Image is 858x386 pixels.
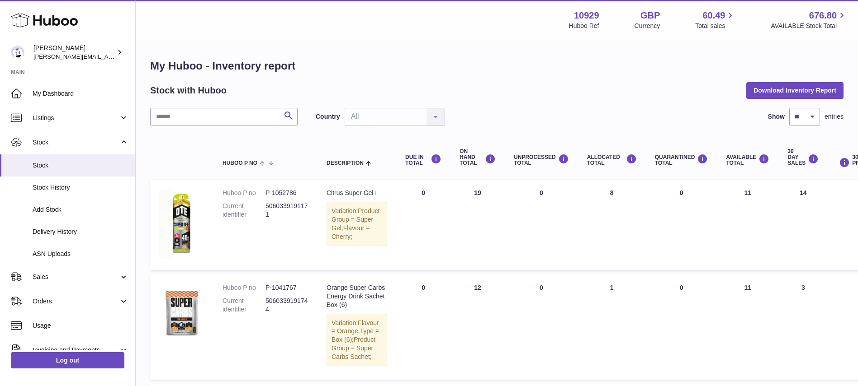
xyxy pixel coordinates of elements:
dt: Current identifier [223,202,265,219]
a: 676.80 AVAILABLE Stock Total [771,9,847,30]
td: 11 [717,180,778,270]
span: Total sales [695,22,735,30]
strong: 10929 [574,9,599,22]
img: thomas@otesports.co.uk [11,46,24,59]
div: QUARANTINED Total [655,154,708,166]
label: Show [768,112,785,121]
span: [PERSON_NAME][EMAIL_ADDRESS][DOMAIN_NAME] [33,53,181,60]
div: [PERSON_NAME] [33,44,115,61]
span: Stock History [33,183,128,192]
div: Currency [635,22,660,30]
div: AVAILABLE Total [726,154,769,166]
span: AVAILABLE Stock Total [771,22,847,30]
td: 8 [578,180,646,270]
td: 12 [450,274,505,380]
dd: P-1052786 [265,189,308,197]
span: Listings [33,114,119,122]
span: Product Group = Super Gel; [332,207,379,232]
strong: GBP [640,9,660,22]
td: 0 [396,274,450,380]
span: Invoicing and Payments [33,346,119,354]
span: Stock [33,161,128,170]
span: Stock [33,138,119,147]
img: product image [159,284,204,342]
td: 19 [450,180,505,270]
td: 0 [505,180,578,270]
span: 0 [680,284,683,291]
span: Add Stock [33,205,128,214]
span: 60.49 [702,9,725,22]
dd: 5060339191744 [265,297,308,314]
a: 60.49 Total sales [695,9,735,30]
span: Delivery History [33,228,128,236]
td: 3 [778,274,828,380]
dd: 5060339191171 [265,202,308,219]
button: Download Inventory Report [746,82,844,98]
div: ON HAND Total [460,149,496,167]
span: 676.80 [809,9,837,22]
span: Description [327,160,364,166]
span: My Dashboard [33,89,128,98]
div: Variation: [327,314,387,366]
dd: P-1041767 [265,284,308,292]
label: Country [316,112,340,121]
span: Flavour = Cherry; [332,224,370,240]
div: Citrus Super Gel+ [327,189,387,197]
dt: Huboo P no [223,189,265,197]
td: 0 [396,180,450,270]
span: ASN Uploads [33,250,128,258]
span: entries [825,112,844,121]
span: 0 [680,189,683,196]
img: product image [159,189,204,259]
div: ALLOCATED Total [587,154,637,166]
span: Flavour = Orange; [332,319,379,335]
div: 30 DAY SALES [787,149,819,167]
div: UNPROCESSED Total [514,154,569,166]
dt: Current identifier [223,297,265,314]
span: Orders [33,297,119,306]
td: 0 [505,274,578,380]
span: Product Group = Super Carbs Sachet; [332,336,375,360]
td: 11 [717,274,778,380]
h2: Stock with Huboo [150,84,227,97]
td: 1 [578,274,646,380]
div: DUE IN TOTAL [405,154,441,166]
a: Log out [11,352,124,368]
span: Huboo P no [223,160,257,166]
div: Variation: [327,202,387,246]
dt: Huboo P no [223,284,265,292]
span: Usage [33,321,128,330]
div: Orange Super Carbs Energy Drink Sachet Box (6) [327,284,387,309]
td: 14 [778,180,828,270]
span: Sales [33,273,119,281]
div: Huboo Ref [569,22,599,30]
h1: My Huboo - Inventory report [150,59,844,73]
